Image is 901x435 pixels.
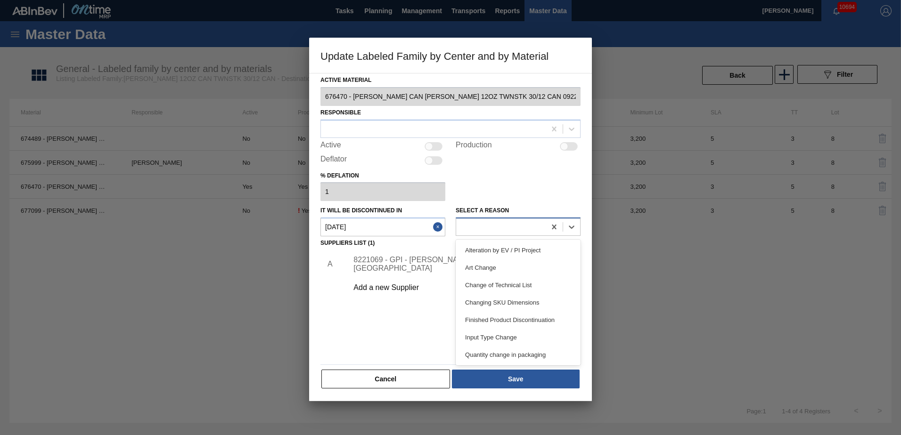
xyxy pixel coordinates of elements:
div: Change of Technical List [456,276,581,294]
button: Cancel [321,370,450,388]
label: Suppliers list (1) [320,240,375,246]
button: Close [433,217,445,236]
button: Save [452,370,580,388]
label: Responsible [320,109,361,116]
div: Quantity change in packaging [456,346,581,363]
label: % deflation [320,169,445,183]
div: Alteration by EV / PI Project [456,242,581,259]
div: Finished Product Discontinuation [456,311,581,329]
div: Input Type Change [456,329,581,346]
li: A [320,252,335,276]
div: Add a new Supplier [353,283,538,292]
h3: Update Labeled Family by Center and by Material [309,38,592,73]
div: Changing SKU Dimensions [456,294,581,311]
label: Active Material [320,73,581,87]
label: Deflator [320,155,347,166]
label: It will be discontinued in [320,207,402,214]
label: Production [456,141,492,152]
div: 8221069 - GPI - [PERSON_NAME][GEOGRAPHIC_DATA] [353,256,538,273]
label: Active [320,141,341,152]
label: Select a reason [456,207,509,214]
input: mm/dd/yyyy [320,217,445,236]
div: Art Change [456,259,581,276]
